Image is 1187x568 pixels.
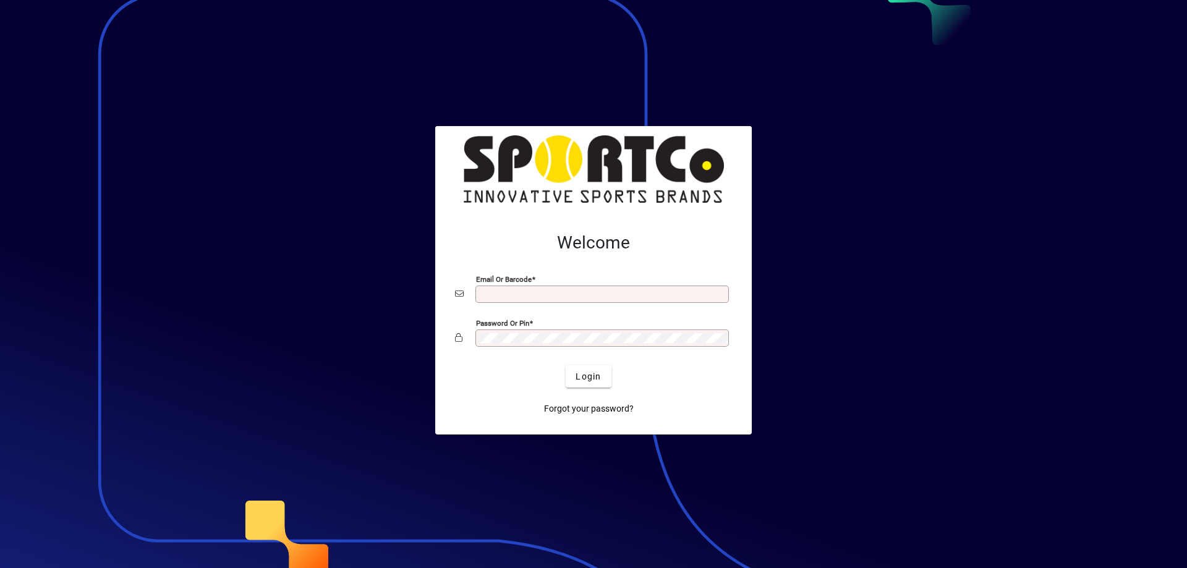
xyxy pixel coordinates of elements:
[476,275,532,284] mat-label: Email or Barcode
[455,232,732,253] h2: Welcome
[476,319,529,328] mat-label: Password or Pin
[544,402,634,415] span: Forgot your password?
[566,365,611,388] button: Login
[576,370,601,383] span: Login
[539,397,639,420] a: Forgot your password?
